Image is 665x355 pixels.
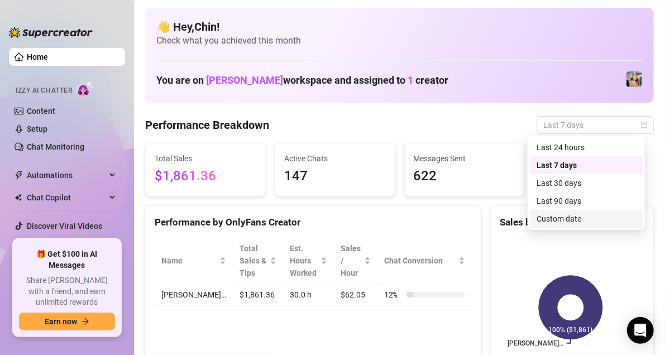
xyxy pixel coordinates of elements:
[414,152,515,165] span: Messages Sent
[341,242,362,279] span: Sales / Hour
[537,213,636,225] div: Custom date
[155,215,472,230] div: Performance by OnlyFans Creator
[537,177,636,189] div: Last 30 days
[15,171,23,180] span: thunderbolt
[155,152,256,165] span: Total Sales
[19,275,115,308] span: Share [PERSON_NAME] with a friend, and earn unlimited rewards
[284,152,386,165] span: Active Chats
[27,52,48,61] a: Home
[15,194,22,202] img: Chat Copilot
[27,166,106,184] span: Automations
[233,238,283,284] th: Total Sales & Tips
[19,313,115,330] button: Earn nowarrow-right
[384,289,402,301] span: 12 %
[155,166,256,187] span: $1,861.36
[156,74,448,87] h1: You are on workspace and assigned to creator
[155,284,233,306] td: [PERSON_NAME]…
[27,189,106,207] span: Chat Copilot
[377,238,472,284] th: Chat Conversion
[334,238,377,284] th: Sales / Hour
[500,215,644,230] div: Sales by OnlyFans Creator
[537,141,636,153] div: Last 24 hours
[537,159,636,171] div: Last 7 days
[27,124,47,133] a: Setup
[45,317,77,326] span: Earn now
[240,242,267,279] span: Total Sales & Tips
[155,238,233,284] th: Name
[414,166,515,187] span: 622
[27,142,84,151] a: Chat Monitoring
[508,339,563,347] text: [PERSON_NAME]…
[530,174,643,192] div: Last 30 days
[82,318,89,325] span: arrow-right
[530,192,643,210] div: Last 90 days
[290,242,318,279] div: Est. Hours Worked
[206,74,283,86] span: [PERSON_NAME]
[145,117,269,133] h4: Performance Breakdown
[408,74,413,86] span: 1
[627,317,654,344] div: Open Intercom Messenger
[156,19,643,35] h4: 👋 Hey, Chin !
[233,284,283,306] td: $1,861.36
[283,284,334,306] td: 30.0 h
[334,284,377,306] td: $62.05
[9,27,93,38] img: logo-BBDzfeDw.svg
[156,35,643,47] span: Check what you achieved this month
[537,195,636,207] div: Last 90 days
[161,255,217,267] span: Name
[76,81,94,97] img: AI Chatter
[530,138,643,156] div: Last 24 hours
[16,85,72,96] span: Izzy AI Chatter
[27,222,102,231] a: Discover Viral Videos
[641,122,648,128] span: calendar
[530,156,643,174] div: Last 7 days
[19,249,115,271] span: 🎁 Get $100 in AI Messages
[626,71,642,87] img: Veronica
[530,210,643,228] div: Custom date
[543,117,647,133] span: Last 7 days
[384,255,456,267] span: Chat Conversion
[27,107,55,116] a: Content
[284,166,386,187] span: 147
